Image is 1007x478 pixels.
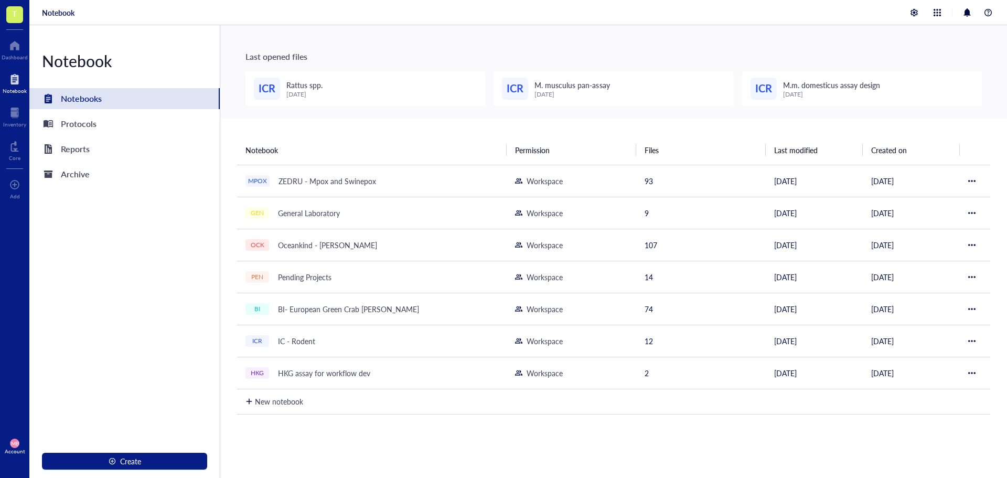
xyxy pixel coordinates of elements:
th: Files [636,135,766,165]
span: M.m. domesticus assay design [783,80,880,90]
td: [DATE] [766,165,863,197]
div: Notebooks [61,91,102,106]
div: Reports [61,142,90,156]
div: Workspace [527,239,563,251]
td: [DATE] [863,229,960,261]
div: Workspace [527,367,563,379]
td: [DATE] [766,293,863,325]
a: Archive [29,164,220,185]
div: Inventory [3,121,26,128]
a: Protocols [29,113,220,134]
div: IC - Rodent [273,334,320,348]
td: [DATE] [766,261,863,293]
td: 2 [636,357,766,389]
td: [DATE] [863,325,960,357]
td: [DATE] [766,357,863,389]
a: Dashboard [2,37,28,60]
td: 74 [636,293,766,325]
div: Workspace [527,303,563,315]
div: Dashboard [2,54,28,60]
td: [DATE] [863,357,960,389]
div: Last opened files [245,50,982,63]
a: Inventory [3,104,26,128]
td: [DATE] [863,293,960,325]
td: [DATE] [863,261,960,293]
td: [DATE] [863,165,960,197]
span: ICR [755,80,772,97]
div: Notebook [29,50,220,71]
div: [DATE] [286,91,323,98]
span: ICR [507,80,523,97]
div: [DATE] [783,91,880,98]
td: 93 [636,165,766,197]
span: ICR [259,80,275,97]
span: MB [11,440,19,447]
div: Workspace [527,207,563,219]
span: T [12,7,17,20]
div: Pending Projects [273,270,336,284]
th: Last modified [766,135,863,165]
a: Notebook [3,71,27,94]
td: [DATE] [766,229,863,261]
a: Core [9,138,20,161]
a: Notebook [42,8,74,17]
div: BI- European Green Crab [PERSON_NAME] [273,302,424,316]
div: HKG assay for workflow dev [273,366,375,380]
div: [DATE] [534,91,609,98]
div: New notebook [255,396,303,407]
div: ZEDRU - Mpox and Swinepox [274,174,381,188]
a: Reports [29,139,220,160]
div: Add [10,193,20,199]
div: Workspace [527,175,563,187]
div: Core [9,155,20,161]
button: Create [42,453,207,470]
span: Create [120,457,141,465]
td: 14 [636,261,766,293]
div: Workspace [527,335,563,347]
td: [DATE] [766,197,863,229]
td: [DATE] [766,325,863,357]
div: Account [5,448,25,454]
td: 9 [636,197,766,229]
span: Rattus spp. [286,80,323,90]
div: General Laboratory [273,206,345,220]
div: Oceankind - [PERSON_NAME] [273,238,382,252]
td: 107 [636,229,766,261]
div: Archive [61,167,90,182]
th: Permission [507,135,636,165]
span: M. musculus pan-assay [534,80,609,90]
div: Notebook [3,88,27,94]
th: Created on [863,135,960,165]
div: Protocols [61,116,97,131]
th: Notebook [237,135,507,165]
div: Workspace [527,271,563,283]
a: Notebooks [29,88,220,109]
td: [DATE] [863,197,960,229]
td: 12 [636,325,766,357]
